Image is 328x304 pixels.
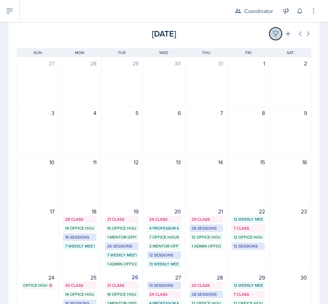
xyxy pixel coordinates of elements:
div: 26 Sessions [107,243,136,249]
div: 16 [274,158,307,166]
div: 12 Office Hours [192,234,221,240]
div: 1 Admin Office Hour [192,243,221,249]
div: 12 [105,158,139,166]
div: 24 [21,273,54,282]
div: 24 Class [149,291,178,297]
div: 30 [147,59,181,67]
div: [DATE] [115,28,213,40]
div: 4 Professor Meetings [149,225,178,231]
div: 20 [147,207,181,216]
div: 19 [105,207,139,216]
div: 3 Mentor Office Hours [149,243,178,249]
div: 25 [63,273,96,282]
div: 23 [274,207,307,216]
div: 10 Office Hours [107,291,136,297]
div: Coordinator [244,7,273,15]
div: 21 Class [107,282,136,289]
div: 15 [232,158,265,166]
span: Fri [245,50,252,56]
div: 12 Weekly Meetings [234,282,263,289]
div: 30 Class [65,282,94,289]
div: 22 [232,207,265,216]
div: 12 Sessions [234,243,263,249]
div: 13 Sessions [149,282,178,289]
div: 9 [274,109,307,117]
div: 1 Admin Office Hour [107,261,136,267]
div: 29 [232,273,265,282]
div: 28 Sessions [192,291,221,297]
div: 1 Mentor Office Hour [107,234,136,240]
div: 30 [274,273,307,282]
div: 7 Class [234,291,263,297]
div: 2 [274,59,307,67]
div: 7 Class [234,225,263,231]
div: 24 Class [149,216,178,222]
div: 12 Office Hours [234,234,263,240]
div: 6 [147,109,181,117]
div: 7 Weekly Meetings [65,243,94,249]
div: 11 [63,158,96,166]
div: 7 [189,109,223,117]
div: Office Hour [23,282,52,289]
div: 27 [21,59,54,67]
div: 12 Sessions [149,252,178,258]
div: 21 Class [107,216,136,222]
div: 14 [189,158,223,166]
div: 3 [21,109,54,117]
div: 28 [189,273,223,282]
div: 16 Sessions [65,234,94,240]
div: 7 Weekly Meetings [107,252,136,258]
span: Sat [287,50,294,56]
div: 4 [63,109,96,117]
div: 31 [189,59,223,67]
div: 21 [189,207,223,216]
div: 27 [147,273,181,282]
div: 28 Sessions [192,225,221,231]
span: Sun [33,50,42,56]
span: Tue [118,50,126,56]
div: 10 Office Hours [107,225,136,231]
div: 8 [232,109,265,117]
span: Thu [202,50,211,56]
div: 14 Office Hours [65,291,94,297]
div: 20 Class [192,216,221,222]
div: 1 [232,59,265,67]
div: 13 [147,158,181,166]
div: 13 Weekly Meetings [149,261,178,267]
div: 17 [21,207,54,216]
div: 18 [63,207,96,216]
div: 14 Office Hours [65,225,94,231]
span: Mon [75,50,84,56]
div: 28 Class [65,216,94,222]
div: 10 [21,158,54,166]
div: 5 [105,109,139,117]
div: 20 Class [192,282,221,289]
div: 7 Office Hours [149,234,178,240]
span: Wed [159,50,168,56]
div: 28 [63,59,96,67]
div: 26 [105,273,139,282]
div: 29 [105,59,139,67]
div: 12 Weekly Meetings [234,216,263,222]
